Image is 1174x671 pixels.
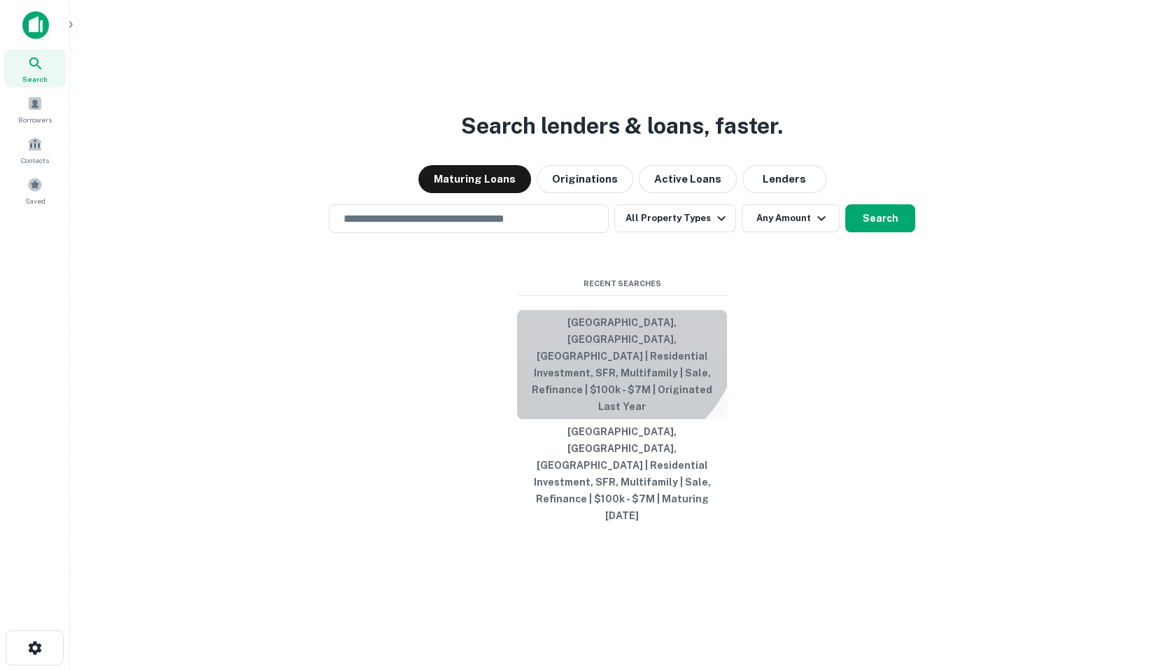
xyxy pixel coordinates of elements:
[614,204,736,232] button: All Property Types
[1104,514,1174,581] iframe: Chat Widget
[845,204,915,232] button: Search
[22,11,49,39] img: capitalize-icon.png
[4,131,66,169] a: Contacts
[537,165,633,193] button: Originations
[517,419,727,528] button: [GEOGRAPHIC_DATA], [GEOGRAPHIC_DATA], [GEOGRAPHIC_DATA] | Residential Investment, SFR, Multifamil...
[4,171,66,209] a: Saved
[639,165,737,193] button: Active Loans
[517,278,727,290] span: Recent Searches
[418,165,531,193] button: Maturing Loans
[517,310,727,419] button: [GEOGRAPHIC_DATA], [GEOGRAPHIC_DATA], [GEOGRAPHIC_DATA] | Residential Investment, SFR, Multifamil...
[461,109,783,143] h3: Search lenders & loans, faster.
[4,50,66,87] a: Search
[22,73,48,85] span: Search
[742,165,826,193] button: Lenders
[25,195,45,206] span: Saved
[18,114,52,125] span: Borrowers
[742,204,840,232] button: Any Amount
[4,90,66,128] a: Borrowers
[21,155,49,166] span: Contacts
